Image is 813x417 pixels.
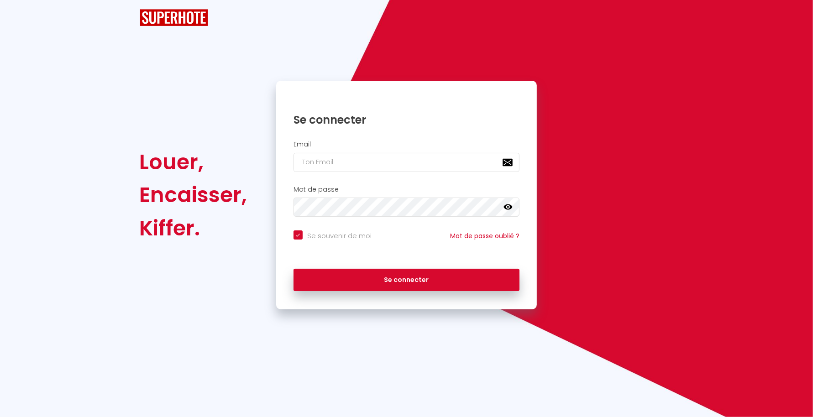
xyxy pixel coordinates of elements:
a: Mot de passe oublié ? [450,231,519,240]
div: Kiffer. [140,212,247,245]
div: Encaisser, [140,178,247,211]
img: SuperHote logo [140,9,208,26]
button: Se connecter [294,269,520,292]
input: Ton Email [294,153,520,172]
h2: Mot de passe [294,186,520,193]
div: Louer, [140,146,247,178]
button: Ouvrir le widget de chat LiveChat [7,4,35,31]
h1: Se connecter [294,113,520,127]
h2: Email [294,141,520,148]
